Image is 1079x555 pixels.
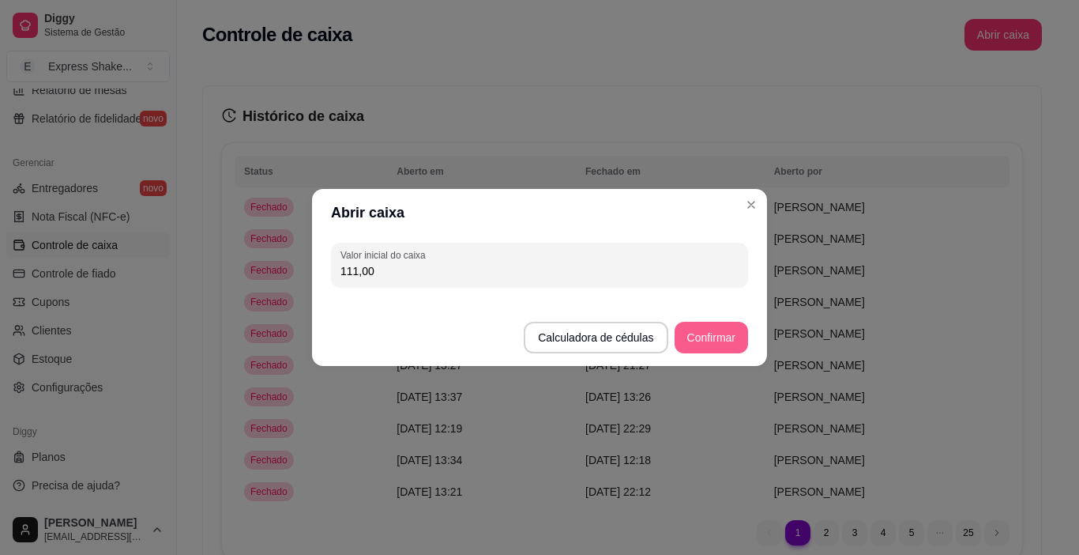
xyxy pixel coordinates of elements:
[739,192,764,217] button: Close
[312,189,767,236] header: Abrir caixa
[675,322,748,353] button: Confirmar
[340,248,430,262] label: Valor inicial do caixa
[340,263,739,279] input: Valor inicial do caixa
[524,322,667,353] button: Calculadora de cédulas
